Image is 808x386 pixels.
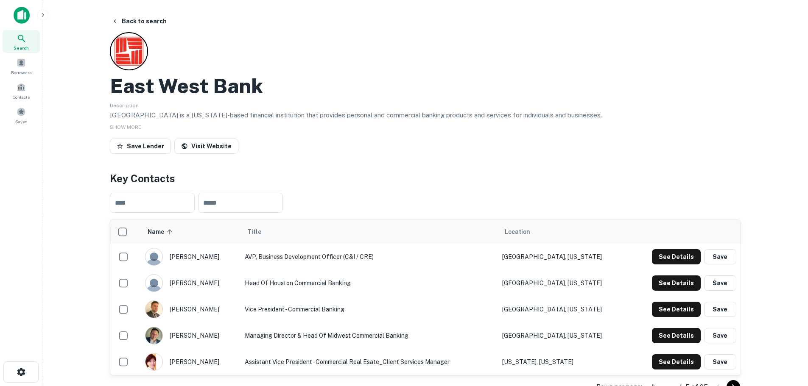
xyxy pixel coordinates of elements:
td: Head of Houston Commercial Banking [240,270,498,296]
a: Visit Website [174,139,238,154]
button: Save [704,354,736,369]
p: [GEOGRAPHIC_DATA] is a [US_STATE]-based financial institution that provides personal and commerci... [110,110,741,120]
td: [GEOGRAPHIC_DATA], [US_STATE] [498,270,629,296]
iframe: Chat Widget [766,318,808,359]
span: Name [148,227,175,237]
a: Search [3,30,40,53]
img: capitalize-icon.png [14,7,30,24]
button: See Details [652,302,701,317]
div: [PERSON_NAME] [145,327,236,344]
th: Location [498,220,629,244]
span: Search [14,44,29,51]
button: See Details [652,275,701,291]
td: [GEOGRAPHIC_DATA], [US_STATE] [498,322,629,349]
td: [US_STATE], [US_STATE] [498,349,629,375]
div: [PERSON_NAME] [145,353,236,371]
span: Saved [15,118,28,125]
td: AVP, Business Development Officer (C&I / CRE) [240,244,498,270]
img: 1586310678304 [145,327,162,344]
div: [PERSON_NAME] [145,274,236,292]
button: Save [704,249,736,264]
img: 1719100635644 [145,353,162,370]
span: Borrowers [11,69,31,76]
button: See Details [652,328,701,343]
td: [GEOGRAPHIC_DATA], [US_STATE] [498,296,629,322]
span: SHOW MORE [110,124,141,130]
div: scrollable content [110,220,741,375]
img: 9c8pery4andzj6ohjkjp54ma2 [145,248,162,265]
span: Location [505,227,530,237]
div: [PERSON_NAME] [145,248,236,266]
th: Title [240,220,498,244]
h2: East West Bank [110,74,263,98]
button: Save [704,275,736,291]
button: See Details [652,354,701,369]
span: Description [110,103,139,108]
button: Save Lender [110,139,171,154]
div: [PERSON_NAME] [145,300,236,318]
button: Save [704,302,736,317]
h4: Key Contacts [110,171,741,186]
a: Contacts [3,79,40,102]
td: Vice President - Commercial Banking [240,296,498,322]
td: Managing Director & Head of Midwest Commercial Banking [240,322,498,349]
td: Assistant Vice President - Commercial Real Esate_Client Services Manager [240,349,498,375]
span: Contacts [13,94,30,100]
button: Back to search [108,14,170,29]
a: Saved [3,104,40,127]
img: 9c8pery4andzj6ohjkjp54ma2 [145,275,162,292]
button: Save [704,328,736,343]
a: Borrowers [3,55,40,78]
th: Name [141,220,240,244]
span: Title [247,227,272,237]
img: 1516869341252 [145,301,162,318]
td: [GEOGRAPHIC_DATA], [US_STATE] [498,244,629,270]
button: See Details [652,249,701,264]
